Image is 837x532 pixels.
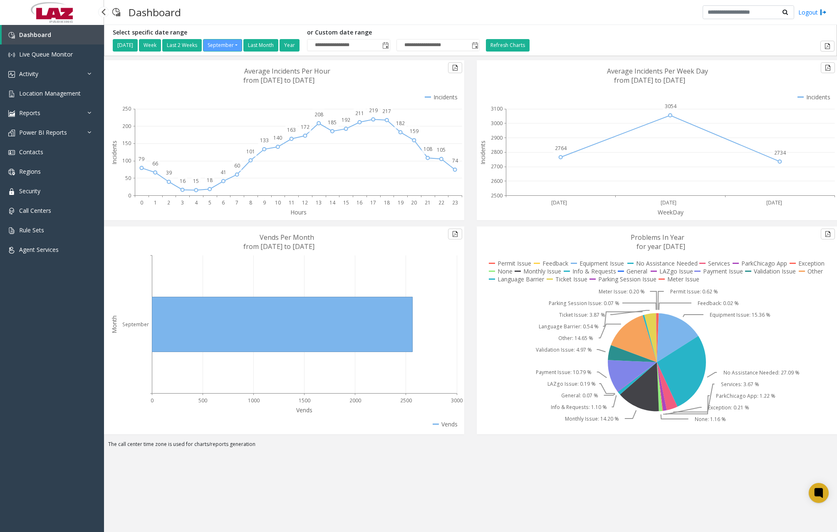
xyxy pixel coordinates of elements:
text: from [DATE] to [DATE] [614,76,685,85]
text: LAZgo Issue: 0.19 % [547,380,596,387]
text: 250 [122,105,131,112]
text: 11 [289,199,295,206]
text: 39 [166,169,172,176]
text: [DATE] [551,199,567,206]
text: 105 [437,146,446,153]
text: 12 [302,199,308,206]
text: ParkChicago App: 1.22 % [716,392,775,399]
text: General: 0.07 % [561,392,598,399]
text: 3 [181,199,184,206]
text: 21 [425,199,431,206]
text: 219 [369,107,378,114]
text: Language Barrier: 0.54 % [539,323,599,330]
text: 16 [180,177,186,185]
text: 133 [260,137,269,144]
text: 0 [151,397,154,404]
text: 3100 [491,105,503,112]
text: 19 [398,199,404,206]
img: 'icon' [8,227,15,234]
text: 3000 [491,120,503,127]
text: Month [110,315,118,333]
button: Export to pdf [448,62,462,73]
text: None: 1.16 % [695,416,726,423]
text: Ticket Issue: 3.87 % [559,311,605,318]
text: Other: 14.65 % [558,335,593,342]
img: 'icon' [8,208,15,214]
text: 9 [263,199,266,206]
text: 192 [342,116,350,123]
span: Regions [19,167,41,175]
text: 5 [208,199,211,206]
img: 'icon' [8,130,15,136]
span: Security [19,187,40,195]
button: Export to pdf [448,229,462,239]
text: Feedback: 0.02 % [698,300,739,307]
img: 'icon' [8,71,15,78]
button: Week [139,39,161,52]
text: from [DATE] to [DATE] [243,76,314,85]
text: Info & Requests: 1.10 % [551,404,607,411]
div: The call center time zone is used for charts/reports generation [104,441,837,452]
button: Last 2 Weeks [162,39,202,52]
text: 140 [273,134,282,141]
text: Average Incidents Per Hour [244,66,330,76]
text: Equipment Issue: 15.36 % [710,311,770,318]
img: 'icon' [8,110,15,117]
span: Reports [19,109,40,117]
text: 18 [384,199,390,206]
text: 2 [167,199,170,206]
text: 6 [222,199,225,206]
text: Problems In Year [631,233,684,242]
text: 182 [396,120,405,127]
span: Live Queue Monitor [19,50,73,58]
span: Call Centers [19,207,51,214]
text: 2700 [491,163,503,170]
text: 208 [314,111,323,118]
text: 1 [154,199,157,206]
span: Contacts [19,148,43,156]
text: 108 [423,145,432,153]
text: 50 [125,175,131,182]
span: Toggle popup [470,39,479,51]
text: Vends Per Month [260,233,314,242]
text: No Assistance Needed: 27.09 % [723,369,800,376]
img: 'icon' [8,91,15,97]
button: Export to pdf [820,41,835,52]
text: 101 [246,148,255,155]
h3: Dashboard [124,2,185,22]
text: 66 [152,160,158,167]
text: 4 [195,199,198,206]
text: 217 [382,108,391,115]
text: 18 [207,177,213,184]
text: 172 [301,123,310,131]
span: Rule Sets [19,226,44,234]
img: 'icon' [8,247,15,254]
a: Logout [798,8,827,17]
span: Toggle popup [381,39,390,51]
button: Year [280,39,300,52]
text: 0 [140,199,143,206]
text: Payment Issue: 10.79 % [536,369,592,376]
text: 17 [370,199,376,206]
text: 185 [328,119,337,126]
text: 159 [410,128,418,135]
text: 100 [122,157,131,164]
span: Location Management [19,89,81,97]
text: 163 [287,126,296,133]
text: Hours [290,208,307,216]
text: WeekDay [658,208,684,216]
img: 'icon' [8,149,15,156]
text: 10 [275,199,281,206]
text: 3000 [451,397,463,404]
text: Permit Issue: 0.62 % [670,288,718,295]
text: Parking Session Issue: 0.07 % [549,300,619,307]
img: pageIcon [112,2,120,22]
text: Monthly Issue: 14.20 % [565,415,619,422]
img: logout [820,8,827,17]
text: 2500 [491,192,503,199]
text: 150 [122,140,131,147]
img: 'icon' [8,169,15,175]
text: 2764 [555,145,567,152]
text: 7 [235,199,238,206]
img: 'icon' [8,52,15,58]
